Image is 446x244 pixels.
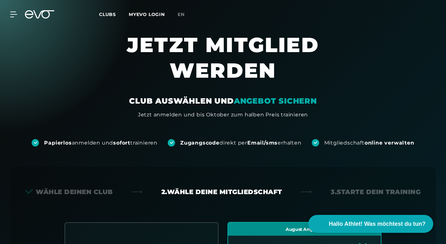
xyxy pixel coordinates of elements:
[99,12,116,17] span: Clubs
[178,11,192,18] a: en
[331,187,420,196] div: 3. Starte dein Training
[129,96,317,106] div: CLUB AUSWÄHLEN UND
[324,139,414,146] div: Mitgliedschaft
[129,12,165,17] a: MYEVO LOGIN
[44,140,72,146] strong: Papierlos
[161,187,282,196] div: 2. Wähle deine Mitgliedschaft
[308,215,433,233] button: Hallo Athlet! Was möchtest du tun?
[76,32,370,96] h1: JETZT MITGLIED WERDEN
[26,187,113,196] div: Wähle deinen Club
[44,139,158,146] div: anmelden und trainieren
[180,140,219,146] strong: Zugangscode
[247,140,278,146] strong: Email/sms
[99,11,129,17] a: Clubs
[234,96,317,106] em: ANGEBOT SICHERN
[180,139,301,146] div: direkt per erhalten
[138,111,308,119] div: Jetzt anmelden und bis Oktober zum halben Preis trainieren
[113,140,130,146] strong: sofort
[365,140,414,146] strong: online verwalten
[329,220,426,228] span: Hallo Athlet! Was möchtest du tun?
[178,12,185,17] span: en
